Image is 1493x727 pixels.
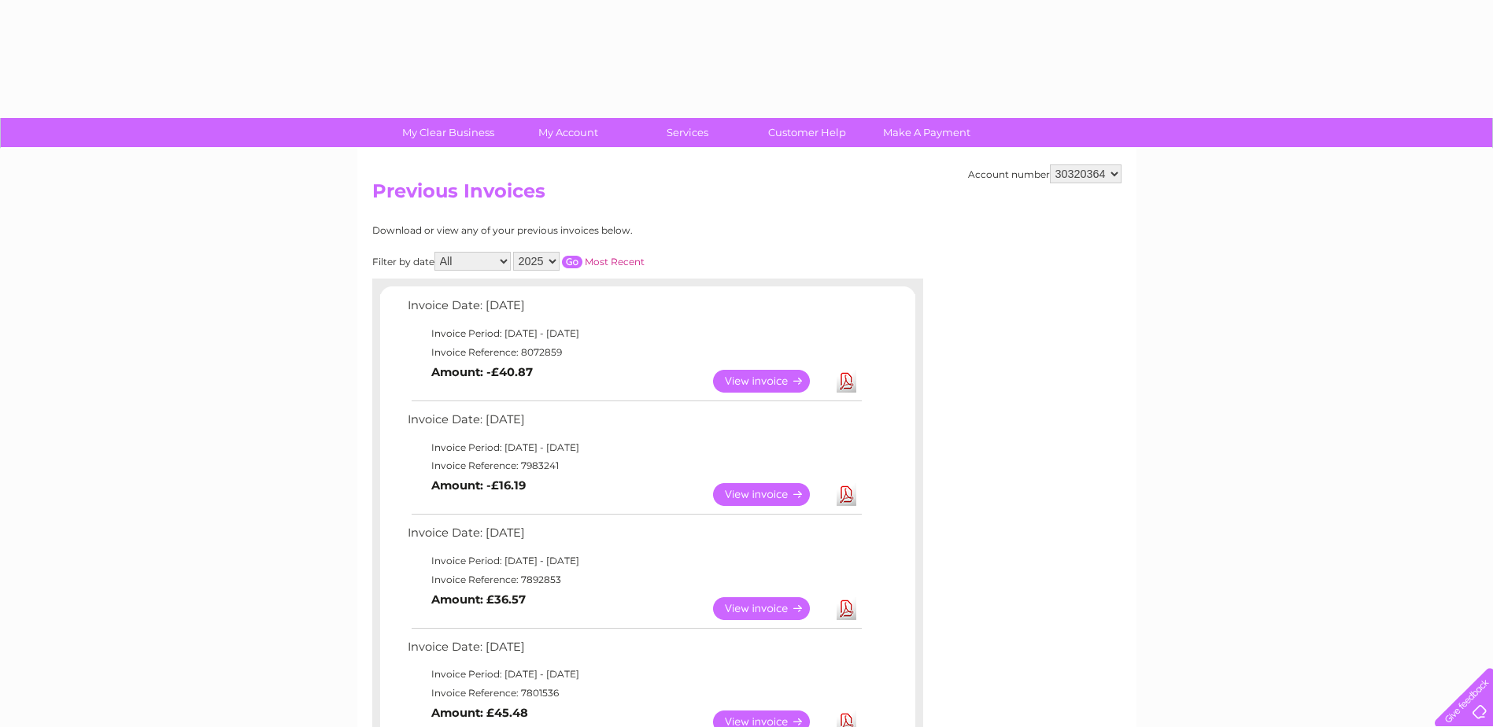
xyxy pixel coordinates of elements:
[404,409,864,438] td: Invoice Date: [DATE]
[585,256,645,268] a: Most Recent
[404,665,864,684] td: Invoice Period: [DATE] - [DATE]
[713,483,829,506] a: View
[372,225,785,236] div: Download or view any of your previous invoices below.
[503,118,633,147] a: My Account
[404,324,864,343] td: Invoice Period: [DATE] - [DATE]
[404,570,864,589] td: Invoice Reference: 7892853
[623,118,752,147] a: Services
[404,522,864,552] td: Invoice Date: [DATE]
[404,684,864,703] td: Invoice Reference: 7801536
[431,706,528,720] b: Amount: £45.48
[431,365,533,379] b: Amount: -£40.87
[431,592,526,607] b: Amount: £36.57
[431,478,526,493] b: Amount: -£16.19
[383,118,513,147] a: My Clear Business
[713,597,829,620] a: View
[404,637,864,666] td: Invoice Date: [DATE]
[404,438,864,457] td: Invoice Period: [DATE] - [DATE]
[404,343,864,362] td: Invoice Reference: 8072859
[742,118,872,147] a: Customer Help
[837,597,856,620] a: Download
[837,483,856,506] a: Download
[837,370,856,393] a: Download
[404,295,864,324] td: Invoice Date: [DATE]
[968,164,1122,183] div: Account number
[713,370,829,393] a: View
[862,118,992,147] a: Make A Payment
[372,180,1122,210] h2: Previous Invoices
[372,252,785,271] div: Filter by date
[404,552,864,570] td: Invoice Period: [DATE] - [DATE]
[404,456,864,475] td: Invoice Reference: 7983241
